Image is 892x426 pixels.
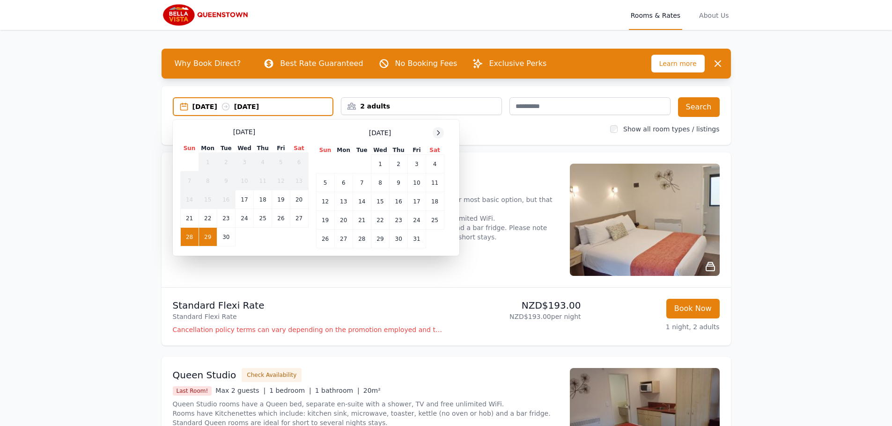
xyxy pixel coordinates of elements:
[199,209,217,228] td: 22
[173,386,212,396] span: Last Room!
[180,209,199,228] td: 21
[269,387,311,394] span: 1 bedroom |
[353,211,371,230] td: 21
[199,172,217,190] td: 8
[408,146,426,155] th: Fri
[217,209,235,228] td: 23
[353,192,371,211] td: 14
[371,230,389,248] td: 29
[390,173,408,192] td: 9
[199,144,217,153] th: Mon
[426,173,444,192] td: 11
[272,209,290,228] td: 26
[408,211,426,230] td: 24
[623,125,719,133] label: Show all room types / listings
[353,173,371,192] td: 7
[408,230,426,248] td: 31
[363,387,381,394] span: 20m²
[290,172,308,190] td: 13
[290,153,308,172] td: 6
[651,55,705,72] span: Learn more
[316,192,334,211] td: 12
[290,190,308,209] td: 20
[235,144,253,153] th: Wed
[371,173,389,192] td: 8
[334,146,353,155] th: Mon
[334,173,353,192] td: 6
[199,228,217,246] td: 29
[408,192,426,211] td: 17
[316,211,334,230] td: 19
[272,172,290,190] td: 12
[173,325,442,334] p: Cancellation policy terms can vary depending on the promotion employed and the time of stay of th...
[272,144,290,153] th: Fri
[235,209,253,228] td: 24
[390,192,408,211] td: 16
[199,190,217,209] td: 15
[290,209,308,228] td: 27
[371,146,389,155] th: Wed
[180,190,199,209] td: 14
[272,190,290,209] td: 19
[390,211,408,230] td: 23
[371,192,389,211] td: 15
[353,230,371,248] td: 28
[353,146,371,155] th: Tue
[369,128,391,137] span: [DATE]
[341,101,501,111] div: 2 adults
[180,172,199,190] td: 7
[180,228,199,246] td: 28
[217,153,235,172] td: 2
[334,230,353,248] td: 27
[395,58,457,69] p: No Booking Fees
[589,322,720,332] p: 1 night, 2 adults
[408,155,426,173] td: 3
[254,172,272,190] td: 11
[371,211,389,230] td: 22
[666,299,720,318] button: Book Now
[162,4,251,26] img: Bella Vista Queenstown
[316,230,334,248] td: 26
[315,387,360,394] span: 1 bathroom |
[334,192,353,211] td: 13
[217,144,235,153] th: Tue
[390,230,408,248] td: 30
[254,144,272,153] th: Thu
[426,192,444,211] td: 18
[316,146,334,155] th: Sun
[426,146,444,155] th: Sat
[217,172,235,190] td: 9
[192,102,333,111] div: [DATE] [DATE]
[371,155,389,173] td: 1
[167,54,249,73] span: Why Book Direct?
[254,209,272,228] td: 25
[235,172,253,190] td: 10
[242,368,302,382] button: Check Availability
[334,211,353,230] td: 20
[180,144,199,153] th: Sun
[217,190,235,209] td: 16
[390,155,408,173] td: 2
[173,368,236,382] h3: Queen Studio
[215,387,265,394] span: Max 2 guests |
[173,299,442,312] p: Standard Flexi Rate
[450,299,581,312] p: NZD$193.00
[254,190,272,209] td: 18
[254,153,272,172] td: 4
[290,144,308,153] th: Sat
[678,97,720,117] button: Search
[217,228,235,246] td: 30
[408,173,426,192] td: 10
[280,58,363,69] p: Best Rate Guaranteed
[233,127,255,137] span: [DATE]
[426,155,444,173] td: 4
[426,211,444,230] td: 25
[450,312,581,321] p: NZD$193.00 per night
[489,58,546,69] p: Exclusive Perks
[173,312,442,321] p: Standard Flexi Rate
[199,153,217,172] td: 1
[272,153,290,172] td: 5
[235,190,253,209] td: 17
[235,153,253,172] td: 3
[316,173,334,192] td: 5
